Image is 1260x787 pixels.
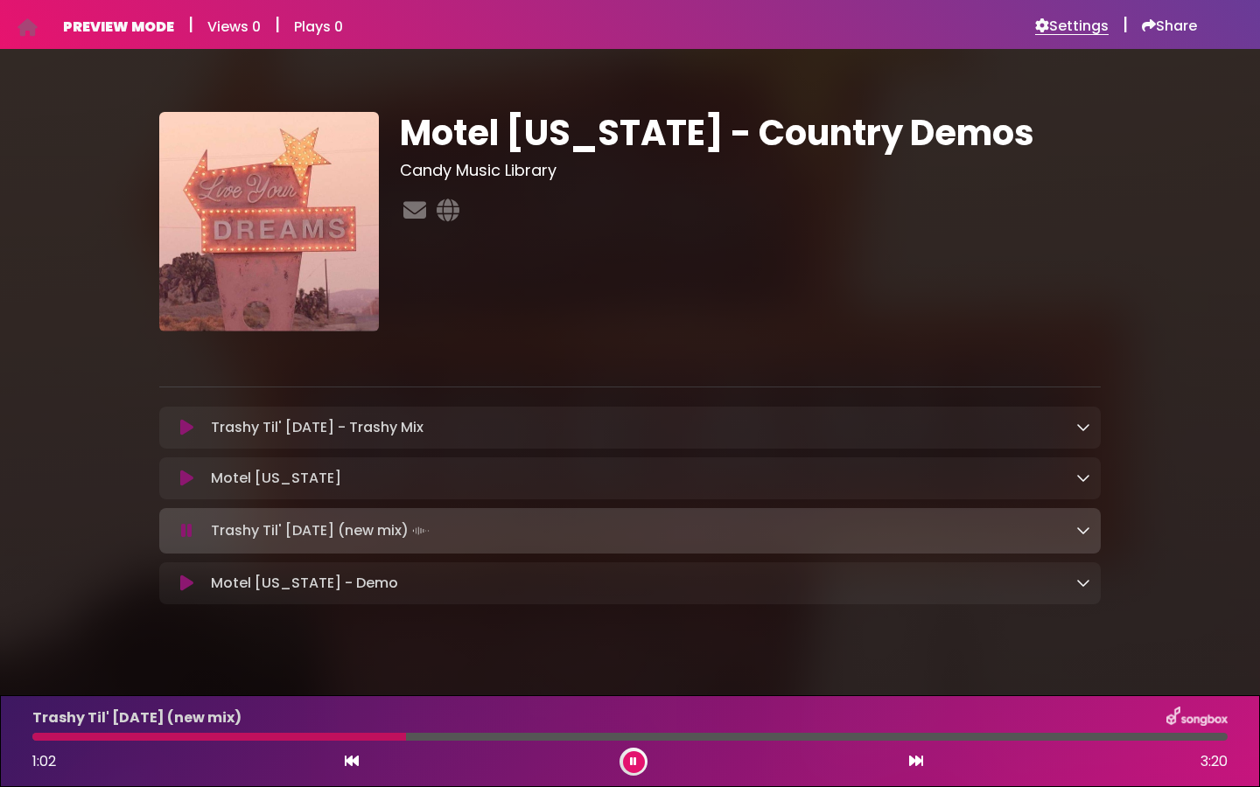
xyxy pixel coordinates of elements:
p: Trashy Til' [DATE] (new mix) [211,519,433,543]
p: Trashy Til' [DATE] - Trashy Mix [211,417,423,438]
p: Motel [US_STATE] [211,468,341,489]
p: Motel [US_STATE] - Demo [211,573,398,594]
h3: Candy Music Library [400,161,1101,180]
img: waveform4.gif [409,519,433,543]
h1: Motel [US_STATE] - Country Demos [400,112,1101,154]
img: y19QdrxUTQmos9hxYhOc [159,112,379,331]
